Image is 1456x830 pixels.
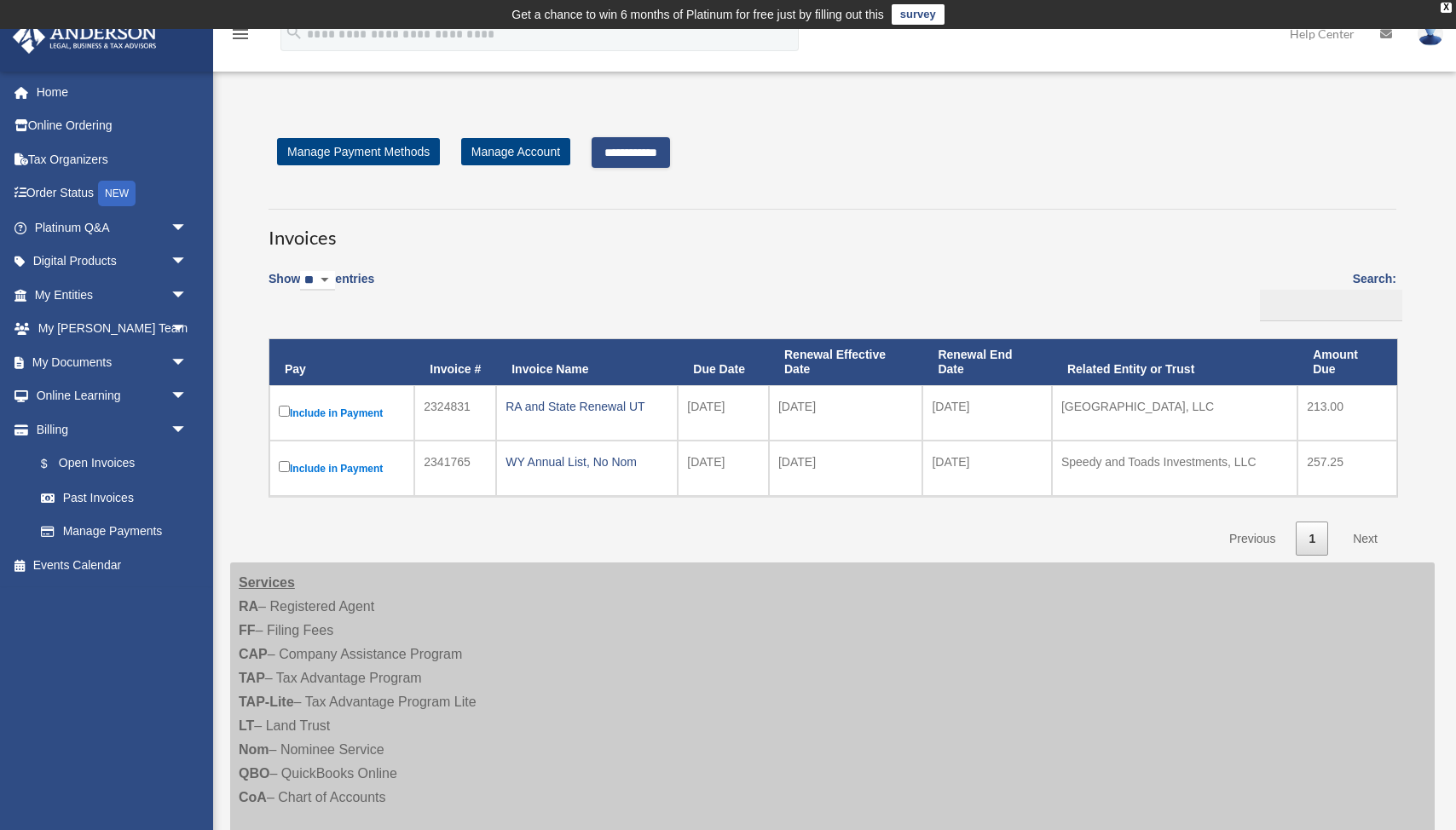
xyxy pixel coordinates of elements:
[769,385,922,441] td: [DATE]
[1297,385,1397,441] td: 213.00
[1418,21,1443,46] img: User Pic
[239,695,294,709] strong: TAP-Lite
[12,278,213,312] a: My Entitiesarrow_drop_down
[769,441,922,496] td: [DATE]
[239,575,295,590] strong: Services
[50,453,59,475] span: $
[1216,522,1288,556] a: Previous
[285,23,303,42] i: search
[239,742,269,757] strong: Nom
[892,4,945,25] a: survey
[1052,339,1297,385] th: Related Entity or Trust: activate to sort column ascending
[239,790,267,804] strong: CoA
[1441,3,1452,13] div: close
[230,30,251,44] a: menu
[1052,385,1297,441] td: [GEOGRAPHIC_DATA], LLC
[12,379,213,413] a: Online Learningarrow_drop_down
[239,718,254,733] strong: LT
[1340,522,1390,556] a: Next
[414,339,496,385] th: Invoice #: activate to sort column ascending
[12,345,213,379] a: My Documentsarrow_drop_down
[279,458,405,479] label: Include in Payment
[1260,290,1402,322] input: Search:
[239,647,268,661] strong: CAP
[12,548,213,582] a: Events Calendar
[170,245,205,280] span: arrow_drop_down
[511,4,884,25] div: Get a chance to win 6 months of Platinum for free just by filling out this
[279,461,290,472] input: Include in Payment
[269,339,414,385] th: Pay: activate to sort column descending
[269,268,374,308] label: Show entries
[12,142,213,176] a: Tax Organizers
[170,312,205,347] span: arrow_drop_down
[922,441,1052,496] td: [DATE]
[414,385,496,441] td: 2324831
[24,481,205,515] a: Past Invoices
[239,623,256,637] strong: FF
[230,24,251,44] i: menu
[170,210,205,245] span: arrow_drop_down
[24,515,205,549] a: Manage Payments
[170,379,205,414] span: arrow_drop_down
[461,138,570,165] a: Manage Account
[8,20,162,54] img: Anderson Advisors Platinum Portal
[12,412,205,447] a: Billingarrow_drop_down
[239,599,258,614] strong: RA
[12,176,213,211] a: Order StatusNEW
[922,339,1052,385] th: Renewal End Date: activate to sort column ascending
[170,412,205,447] span: arrow_drop_down
[414,441,496,496] td: 2341765
[1052,441,1297,496] td: Speedy and Toads Investments, LLC
[1296,522,1328,556] a: 1
[12,75,213,109] a: Home
[1254,268,1396,321] label: Search:
[279,402,405,424] label: Include in Payment
[170,278,205,313] span: arrow_drop_down
[506,395,668,418] div: RA and State Renewal UT
[496,339,678,385] th: Invoice Name: activate to sort column ascending
[279,406,290,417] input: Include in Payment
[12,312,213,346] a: My [PERSON_NAME] Teamarrow_drop_down
[12,109,213,143] a: Online Ordering
[12,210,213,245] a: Platinum Q&Aarrow_drop_down
[506,450,668,474] div: WY Annual List, No Nom
[678,385,769,441] td: [DATE]
[239,671,265,685] strong: TAP
[1297,339,1397,385] th: Amount Due: activate to sort column ascending
[769,339,922,385] th: Renewal Effective Date: activate to sort column ascending
[678,339,769,385] th: Due Date: activate to sort column ascending
[269,209,1396,251] h3: Invoices
[277,138,440,165] a: Manage Payment Methods
[300,271,335,291] select: Showentries
[922,385,1052,441] td: [DATE]
[239,766,269,781] strong: QBO
[170,345,205,380] span: arrow_drop_down
[678,441,769,496] td: [DATE]
[98,181,136,206] div: NEW
[24,447,196,481] a: $Open Invoices
[1297,441,1397,496] td: 257.25
[12,245,213,279] a: Digital Productsarrow_drop_down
